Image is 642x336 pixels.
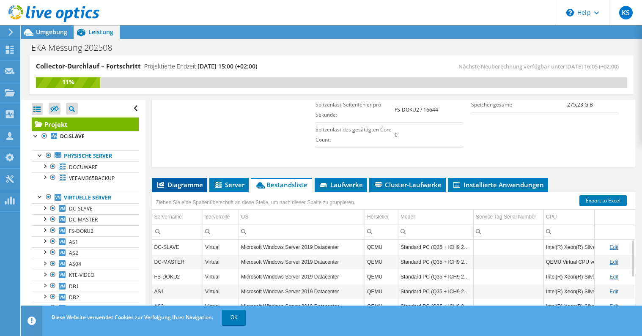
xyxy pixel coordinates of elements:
[32,225,139,236] a: FS-DOKU2
[32,247,139,258] a: AS2
[60,133,85,140] b: DC-SLAVE
[458,63,623,70] span: Nächste Neuberechnung verfügbar unter
[398,299,474,314] td: Column Modell, Value Standard PC (Q35 + ICH9 2009)
[373,180,442,189] span: Cluster-Laufwerke
[214,180,244,189] span: Server
[154,197,358,208] div: Ziehen Sie eine Spaltenüberschrift an diese Stelle, um nach dieser Spalte zu gruppieren.
[398,269,474,284] td: Column Modell, Value Standard PC (Q35 + ICH9 2009)
[205,272,236,282] div: Virtual
[32,236,139,247] a: AS1
[395,131,398,138] b: 0
[365,224,398,239] td: Column Hersteller, Filter cell
[474,254,544,269] td: Column Service Tag Serial Number, Value
[609,289,618,295] a: Edit
[239,269,365,284] td: Column OS, Value Microsoft Windows Server 2019 Datacenter
[365,269,398,284] td: Column Hersteller, Value QEMU
[619,6,633,19] span: KS
[69,283,79,290] span: DB1
[546,212,557,222] div: CPU
[255,180,307,189] span: Bestandsliste
[69,164,98,171] span: DOCUWARE
[474,269,544,284] td: Column Service Tag Serial Number, Value
[239,210,365,224] td: OS Column
[203,299,239,314] td: Column Serverrolle, Value Virtual
[69,305,80,312] span: WEB
[474,240,544,254] td: Column Service Tag Serial Number, Value
[579,195,627,206] a: Export to Excel
[239,299,365,314] td: Column OS, Value Microsoft Windows Server 2019 Datacenter
[365,210,398,224] td: Hersteller Column
[474,224,544,239] td: Column Service Tag Serial Number, Filter cell
[69,227,93,235] span: FS-DOKU2
[152,254,203,269] td: Column Servername, Value DC-MASTER
[474,299,544,314] td: Column Service Tag Serial Number, Value
[52,314,213,321] span: Diese Website verwendet Cookies zur Verfolgung Ihrer Navigation.
[32,292,139,303] a: DB2
[69,205,93,212] span: DC-SLAVE
[239,224,365,239] td: Column OS, Filter cell
[316,122,395,147] td: Spitzenlast des gesättigten Core Count:
[88,28,113,36] span: Leistung
[205,242,236,252] div: Virtual
[32,281,139,292] a: DB1
[32,259,139,270] a: AS04
[203,284,239,299] td: Column Serverrolle, Value Virtual
[222,310,246,325] a: OK
[32,161,139,172] a: DOCUWARE
[398,224,474,239] td: Column Modell, Filter cell
[69,175,115,182] span: VEEAM365BACKUP
[32,214,139,225] a: DC-MASTER
[398,210,474,224] td: Modell Column
[32,117,139,131] a: Projekt
[319,180,363,189] span: Laufwerke
[474,284,544,299] td: Column Service Tag Serial Number, Value
[152,224,203,239] td: Column Servername, Filter cell
[205,212,230,222] div: Serverrolle
[69,238,78,246] span: AS1
[198,62,257,70] span: [DATE] 15:00 (+02:00)
[365,254,398,269] td: Column Hersteller, Value QEMU
[69,216,98,223] span: DC-MASTER
[154,212,182,222] div: Servername
[609,303,618,309] a: Edit
[474,210,544,224] td: Service Tag Serial Number Column
[205,287,236,297] div: Virtual
[316,97,395,122] td: Spitzenlast-Seitenfehler pro Sekunde:
[452,180,544,189] span: Installierte Anwendungen
[365,299,398,314] td: Column Hersteller, Value QEMU
[32,203,139,214] a: DC-SLAVE
[205,257,236,267] div: Virtual
[239,254,365,269] td: Column OS, Value Microsoft Windows Server 2019 Datacenter
[609,274,618,280] a: Edit
[241,212,248,222] div: OS
[476,212,536,222] div: Service Tag Serial Number
[69,260,81,268] span: AS04
[398,240,474,254] td: Column Modell, Value Standard PC (Q35 + ICH9 2009)
[152,299,203,314] td: Column Servername, Value AS2
[32,192,139,203] a: Virtuelle Server
[32,131,139,142] a: DC-SLAVE
[36,28,67,36] span: Umgebung
[69,249,78,257] span: AS2
[32,172,139,183] a: VEEAM365BACKUP
[152,240,203,254] td: Column Servername, Value DC-SLAVE
[395,106,438,113] b: FS-DOKU2 / 16644
[203,269,239,284] td: Column Serverrolle, Value Virtual
[398,284,474,299] td: Column Modell, Value Standard PC (Q35 + ICH9 2009)
[203,224,239,239] td: Column Serverrolle, Filter cell
[609,259,618,265] a: Edit
[567,101,593,108] b: 275,23 GiB
[69,294,79,301] span: DB2
[609,244,618,250] a: Edit
[152,284,203,299] td: Column Servername, Value AS1
[367,212,389,222] div: Hersteller
[69,271,94,279] span: KTE-VIDEO
[32,150,139,161] a: Physische Server
[565,63,619,70] span: [DATE] 16:05 (+02:00)
[27,43,125,52] h1: EKA Messung 202508
[156,180,203,189] span: Diagramme
[471,97,567,112] td: Speicher gesamt:
[203,240,239,254] td: Column Serverrolle, Value Virtual
[32,303,139,314] a: WEB
[398,254,474,269] td: Column Modell, Value Standard PC (Q35 + ICH9 2009)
